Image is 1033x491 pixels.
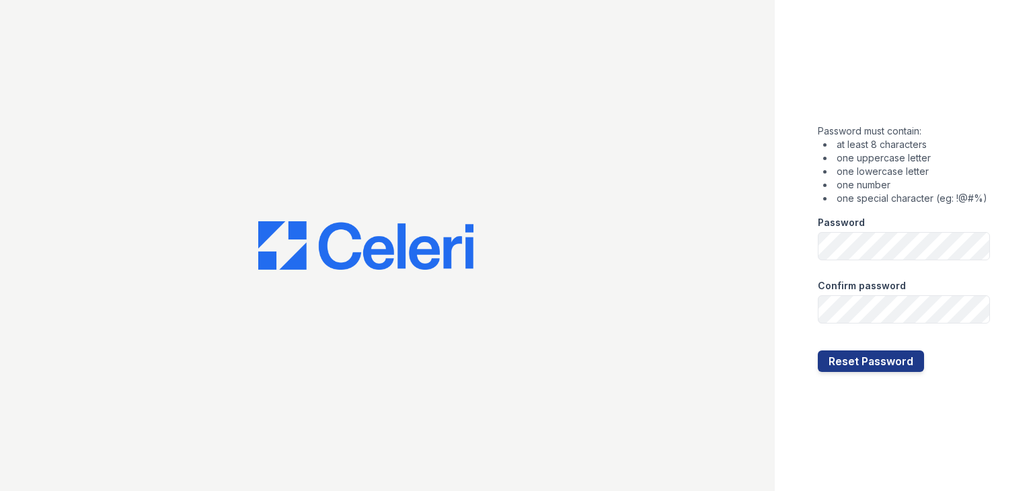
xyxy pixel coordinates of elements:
[818,124,990,205] div: Password must contain:
[258,221,473,270] img: CE_Logo_Blue-a8612792a0a2168367f1c8372b55b34899dd931a85d93a1a3d3e32e68fde9ad4.png
[823,151,990,165] li: one uppercase letter
[823,192,990,205] li: one special character (eg: !@#%)
[823,165,990,178] li: one lowercase letter
[818,216,865,229] label: Password
[823,138,990,151] li: at least 8 characters
[818,279,906,293] label: Confirm password
[818,350,924,372] button: Reset Password
[823,178,990,192] li: one number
